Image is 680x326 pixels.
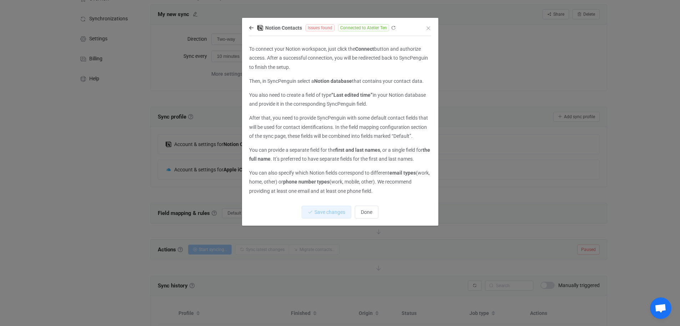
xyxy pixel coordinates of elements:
p: After that, you need to provide SyncPenguin with some default contact fields that will be used fo... [249,114,431,141]
strong: first and last names [335,147,380,153]
strong: email types [389,170,416,176]
p: You also need to create a field of type in your Notion database and provide it in the correspondi... [249,91,431,109]
p: You can provide a separate field for the , or a single field for . It’s preferred to have separat... [249,146,431,164]
strong: phone number types [283,179,329,185]
div: dialog [242,18,438,226]
p: You can also specify which Notion fields correspond to different (work, home, other) or (work, mo... [249,169,431,196]
a: Open chat [650,297,671,319]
